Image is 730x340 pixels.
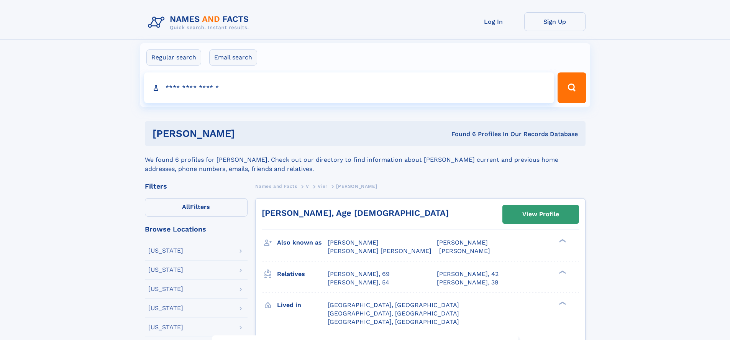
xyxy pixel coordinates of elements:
[277,268,328,281] h3: Relatives
[145,146,586,174] div: We found 6 profiles for [PERSON_NAME]. Check out our directory to find information about [PERSON_...
[328,270,390,278] a: [PERSON_NAME], 69
[145,183,248,190] div: Filters
[558,72,586,103] button: Search Button
[437,270,499,278] a: [PERSON_NAME], 42
[557,301,566,306] div: ❯
[439,247,490,255] span: [PERSON_NAME]
[318,181,327,191] a: Vier
[145,12,255,33] img: Logo Names and Facts
[148,248,183,254] div: [US_STATE]
[328,301,459,309] span: [GEOGRAPHIC_DATA], [GEOGRAPHIC_DATA]
[328,278,389,287] a: [PERSON_NAME], 54
[343,130,578,138] div: Found 6 Profiles In Our Records Database
[437,239,488,246] span: [PERSON_NAME]
[522,205,559,223] div: View Profile
[328,239,379,246] span: [PERSON_NAME]
[148,305,183,311] div: [US_STATE]
[437,278,499,287] a: [PERSON_NAME], 39
[277,236,328,249] h3: Also known as
[557,238,566,243] div: ❯
[306,181,309,191] a: V
[153,129,343,138] h1: [PERSON_NAME]
[255,181,297,191] a: Names and Facts
[306,184,309,189] span: V
[209,49,257,66] label: Email search
[182,203,190,210] span: All
[328,310,459,317] span: [GEOGRAPHIC_DATA], [GEOGRAPHIC_DATA]
[328,318,459,325] span: [GEOGRAPHIC_DATA], [GEOGRAPHIC_DATA]
[146,49,201,66] label: Regular search
[148,267,183,273] div: [US_STATE]
[336,184,377,189] span: [PERSON_NAME]
[503,205,579,223] a: View Profile
[145,226,248,233] div: Browse Locations
[463,12,524,31] a: Log In
[144,72,554,103] input: search input
[557,269,566,274] div: ❯
[277,299,328,312] h3: Lived in
[148,324,183,330] div: [US_STATE]
[524,12,586,31] a: Sign Up
[318,184,327,189] span: Vier
[148,286,183,292] div: [US_STATE]
[262,208,449,218] a: [PERSON_NAME], Age [DEMOGRAPHIC_DATA]
[145,198,248,217] label: Filters
[328,247,431,255] span: [PERSON_NAME] [PERSON_NAME]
